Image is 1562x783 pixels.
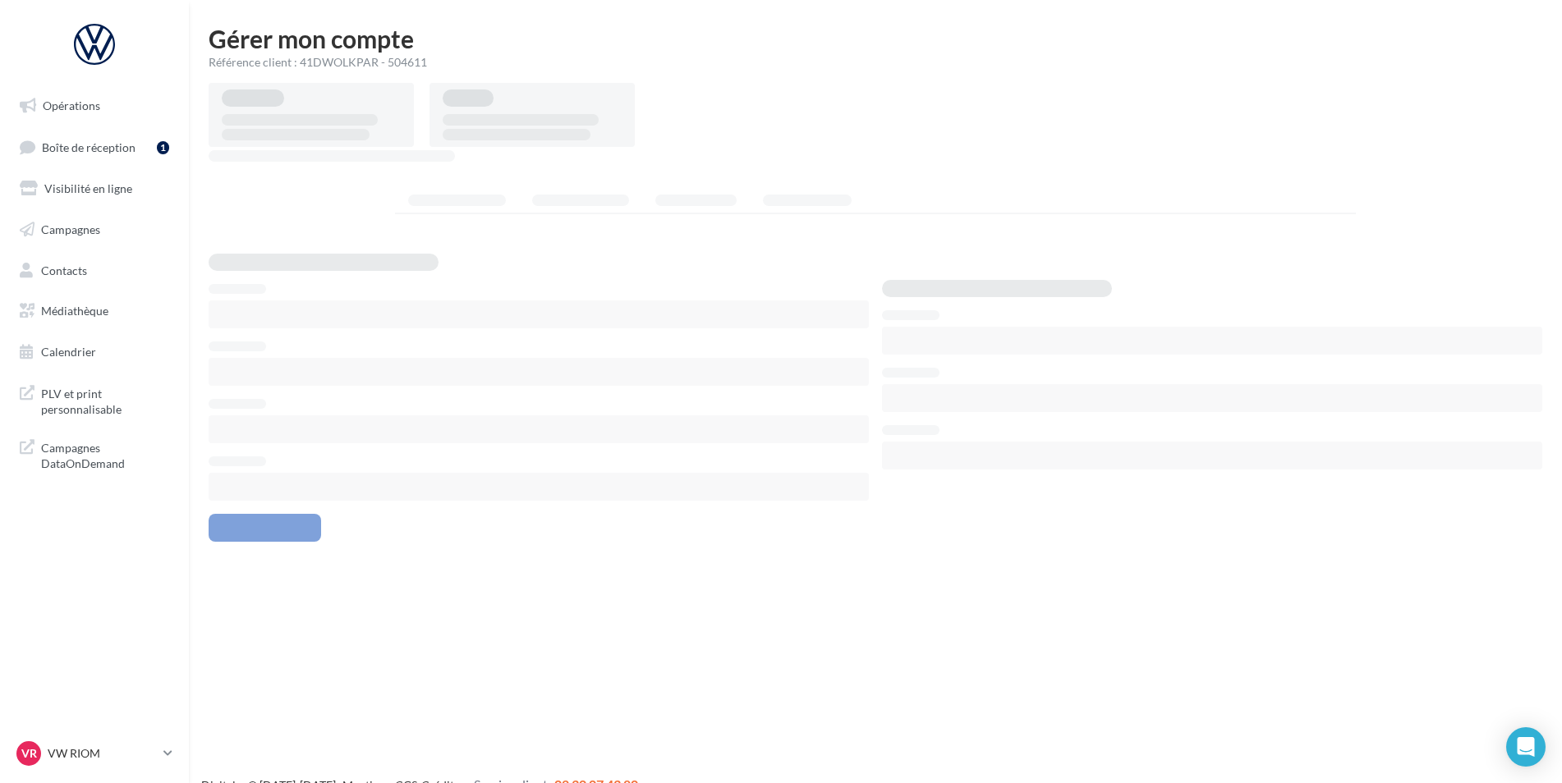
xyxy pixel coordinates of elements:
a: VR VW RIOM [13,738,176,769]
a: Opérations [10,89,179,123]
a: Contacts [10,254,179,288]
span: Calendrier [41,345,96,359]
a: Visibilité en ligne [10,172,179,206]
span: PLV et print personnalisable [41,382,169,418]
div: Open Intercom Messenger [1506,727,1546,767]
div: 1 [157,141,169,154]
span: Opérations [43,98,100,112]
a: Médiathèque [10,294,179,328]
a: Boîte de réception1 [10,130,179,165]
a: PLV et print personnalisable [10,376,179,424]
span: Médiathèque [41,304,108,318]
div: Référence client : 41DWOLKPAR - 504611 [209,54,1542,71]
span: Campagnes DataOnDemand [41,437,169,472]
a: Calendrier [10,335,179,369]
span: Boîte de réception [42,140,136,153]
h1: Gérer mon compte [209,26,1542,51]
span: Visibilité en ligne [44,181,132,195]
a: Campagnes [10,213,179,247]
span: Campagnes [41,222,100,236]
a: Campagnes DataOnDemand [10,430,179,478]
span: Contacts [41,263,87,277]
span: VR [21,745,37,762]
p: VW RIOM [48,745,157,762]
